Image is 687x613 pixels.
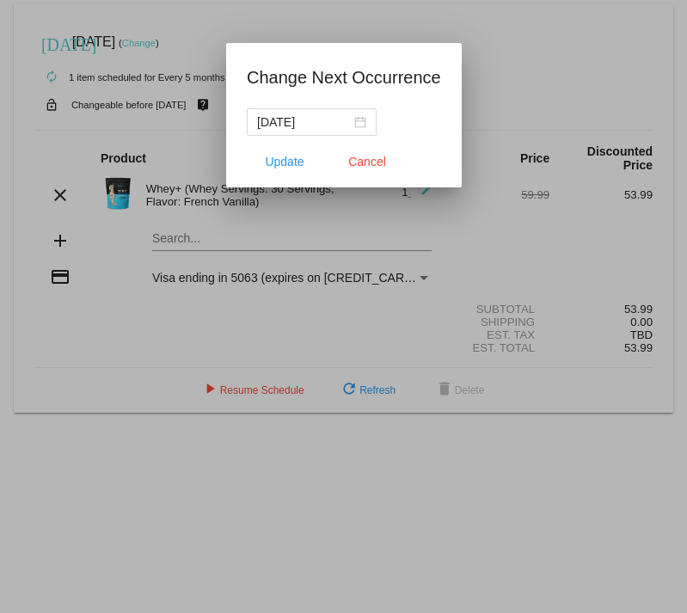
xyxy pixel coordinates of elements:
span: Cancel [348,155,386,169]
input: Select date [257,113,351,132]
h1: Change Next Occurrence [247,64,441,91]
button: Close dialog [329,146,405,177]
span: Update [265,155,304,169]
button: Update [247,146,322,177]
